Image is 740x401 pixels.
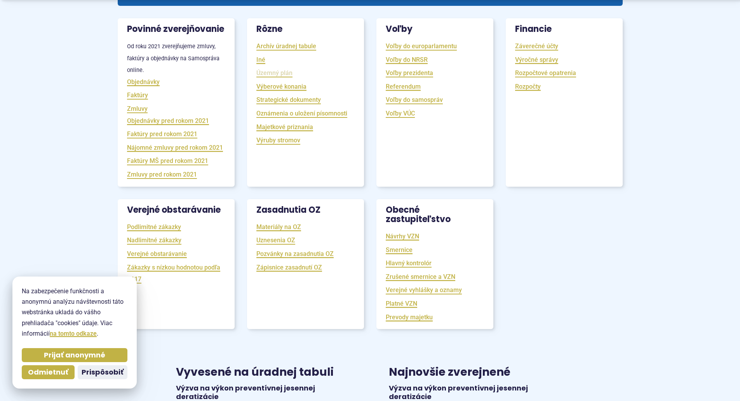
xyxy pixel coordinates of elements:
[515,42,558,51] a: Záverečné účty
[256,136,300,145] a: Výruby stromov
[22,286,127,339] p: Na zabezpečenie funkčnosti a anonymnú analýzu návštevnosti táto webstránka ukladá do vášho prehli...
[127,143,223,152] a: Nájomné zmluvy pred rokom 2021
[515,68,576,77] a: Rozpočtové opatrenia
[82,368,124,377] span: Prispôsobiť
[127,43,219,74] small: Od roku 2021 zverejňujeme zmluvy, faktúry a objednávky na Samospráva online.
[22,365,75,379] button: Odmietnuť
[127,130,197,138] a: Faktúry pred rokom 2021
[386,68,433,77] a: Voľby prezidenta
[506,18,623,40] h3: Financie
[127,263,220,284] a: Zákazky s nízkou hodnotou podľa §117
[389,366,564,378] h3: Najnovšie zverejnené
[386,299,417,308] a: Platné VZN
[256,263,322,272] a: Zápisnice zasadnutí OZ
[376,18,493,40] h3: Voľby
[386,245,413,254] a: Smernice
[386,232,419,241] a: Návrhy VZN
[386,109,415,118] a: Voľby VÚC
[386,82,421,91] a: Referendum
[376,199,493,230] h3: Obecné zastupiteľstvo
[256,55,265,64] a: Iné
[386,272,455,281] a: Zrušené smernice a VZN
[176,366,352,378] h3: Vyvesené na úradnej tabuli
[127,91,148,100] a: Faktúry
[515,55,558,64] a: Výročné správy
[386,55,428,64] a: Voľby do NRSR
[127,170,197,179] a: Zmluvy pred rokom 2021
[127,222,181,231] a: Podlimitné zákazky
[256,222,301,231] a: Materiály na OZ
[44,351,105,360] span: Prijať anonymné
[247,199,364,221] h3: Zasadnutia OZ
[127,249,187,258] a: Verejné obstarávanie
[118,18,235,40] h3: Povinné zverejňovanie
[118,199,235,221] h3: Verejné obstarávanie
[256,82,306,91] a: Výberové konania
[127,236,181,245] a: Nadlimitné zákazky
[256,68,293,77] a: Územný plán
[256,42,316,51] a: Archív úradnej tabule
[515,82,541,91] a: Rozpočty
[22,348,127,362] button: Prijať anonymné
[386,285,462,294] a: Verejné vyhlášky a oznamy
[256,123,313,131] a: Majetkové priznania
[247,18,364,40] h3: Rôzne
[127,77,160,86] a: Objednávky
[256,95,321,104] a: Strategické dokumenty
[386,42,457,51] a: Voľby do europarlamentu
[127,156,208,165] a: Faktúry MŠ pred rokom 2021
[386,259,432,268] a: Hlavný kontrolór
[127,116,209,125] a: Objednávky pred rokom 2021
[256,249,334,258] a: Pozvánky na zasadnutia OZ
[256,109,347,118] a: Oznámenia o uložení písomnosti
[256,236,295,245] a: Uznesenia OZ
[386,95,443,104] a: Voľby do samospráv
[386,313,433,322] a: Prevody majetku
[78,365,127,379] button: Prispôsobiť
[127,104,148,113] a: Zmluvy
[28,368,68,377] span: Odmietnuť
[50,330,97,337] a: na tomto odkaze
